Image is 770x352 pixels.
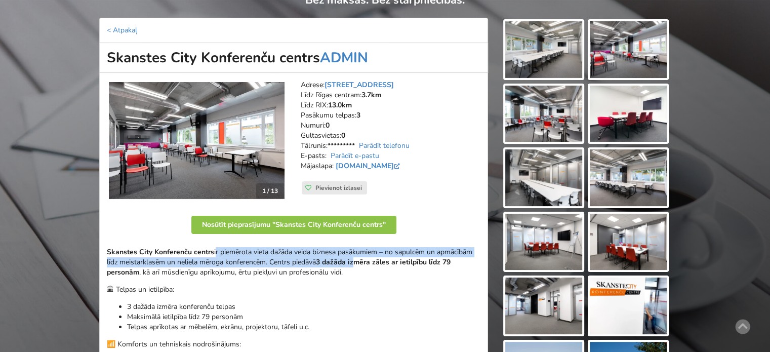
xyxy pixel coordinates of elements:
strong: 13.0km [328,100,352,110]
strong: 3 [356,110,360,120]
p: Maksimālā ietilpība līdz 79 personām [127,312,480,322]
address: Adrese: Līdz Rīgas centram: Līdz RIX: Pasākumu telpas: Numuri: Gultasvietas: Tālrunis: E-pasts: M... [301,80,480,181]
a: Parādīt telefonu [359,141,410,150]
img: Skanstes City Konferenču centrs | Rīga | Pasākumu vieta - galerijas bilde [505,278,582,334]
p: 3 dažāda izmēra konferenču telpas [127,302,480,312]
p: ir piemērota vieta dažāda veida biznesa pasākumiem – no sapulcēm un apmācībām līdz meistarklasēm ... [107,247,480,278]
img: Skanstes City Konferenču centrs | Rīga | Pasākumu vieta - galerijas bilde [505,86,582,142]
div: 1 / 13 [256,183,284,199]
img: Skanstes City Konferenču centrs | Rīga | Pasākumu vieta - galerijas bilde [505,21,582,78]
p: 📶 Komforts un tehniskais nodrošinājums: [107,339,480,349]
strong: 0 [341,131,345,140]
a: Parādīt e-pastu [331,151,379,161]
p: 🏛 Telpas un ietilpība: [107,285,480,295]
a: [STREET_ADDRESS] [325,80,394,90]
span: Pievienot izlasei [315,184,362,192]
img: Skanstes City Konferenču centrs | Rīga | Pasākumu vieta - galerijas bilde [505,214,582,270]
strong: 3.7km [361,90,381,100]
strong: Skanstes City Konferenču centrs [107,247,214,257]
a: [DOMAIN_NAME] [336,161,402,171]
img: Skanstes City Konferenču centrs | Rīga | Pasākumu vieta - galerijas bilde [590,278,667,334]
strong: 0 [326,121,330,130]
p: Telpas aprīkotas ar mēbelēm, ekrānu, projektoru, tāfeli u.c. [127,322,480,332]
img: Skanstes City Konferenču centrs | Rīga | Pasākumu vieta - galerijas bilde [590,86,667,142]
strong: 3 dažāda izmēra zāles ar ietilpību līdz 79 personām [107,257,451,277]
a: ADMIN [320,48,368,67]
img: Skanstes City Konferenču centrs | Rīga | Pasākumu vieta - galerijas bilde [505,149,582,206]
img: Skanstes City Konferenču centrs | Rīga | Pasākumu vieta - galerijas bilde [590,149,667,206]
img: Konferenču centrs | Rīga | Skanstes City Konferenču centrs [109,82,285,200]
button: Nosūtīt pieprasījumu "Skanstes City Konferenču centrs" [191,216,396,234]
a: < Atpakaļ [107,25,137,35]
a: Konferenču centrs | Rīga | Skanstes City Konferenču centrs 1 / 13 [109,82,285,200]
img: Skanstes City Konferenču centrs | Rīga | Pasākumu vieta - galerijas bilde [590,214,667,270]
img: Skanstes City Konferenču centrs | Rīga | Pasākumu vieta - galerijas bilde [590,21,667,78]
h1: Skanstes City Konferenču centrs [99,43,488,73]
